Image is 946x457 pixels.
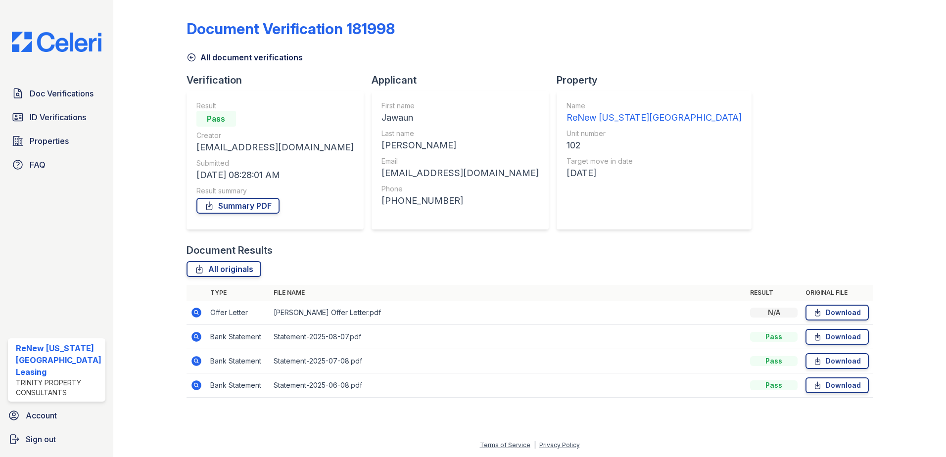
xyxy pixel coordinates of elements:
div: Target move in date [567,156,742,166]
a: Name ReNew [US_STATE][GEOGRAPHIC_DATA] [567,101,742,125]
a: Account [4,406,109,425]
span: ID Verifications [30,111,86,123]
div: First name [381,101,539,111]
th: File name [270,285,747,301]
div: Result summary [196,186,354,196]
img: CE_Logo_Blue-a8612792a0a2168367f1c8372b55b34899dd931a85d93a1a3d3e32e68fde9ad4.png [4,32,109,52]
span: Properties [30,135,69,147]
th: Type [206,285,270,301]
td: [PERSON_NAME] Offer Letter.pdf [270,301,747,325]
th: Result [746,285,802,301]
td: Statement-2025-08-07.pdf [270,325,747,349]
a: Download [805,353,869,369]
a: Download [805,377,869,393]
div: Pass [196,111,236,127]
a: Terms of Service [480,441,530,449]
a: Properties [8,131,105,151]
div: ReNew [US_STATE][GEOGRAPHIC_DATA] [567,111,742,125]
div: Unit number [567,129,742,138]
div: Phone [381,184,539,194]
td: Bank Statement [206,349,270,373]
th: Original file [802,285,873,301]
a: All document verifications [187,51,303,63]
div: Name [567,101,742,111]
a: ID Verifications [8,107,105,127]
div: Pass [750,332,798,342]
td: Bank Statement [206,373,270,398]
div: Result [196,101,354,111]
div: Property [557,73,759,87]
a: Download [805,329,869,345]
a: Download [805,305,869,320]
a: All originals [187,261,261,277]
div: Submitted [196,158,354,168]
div: Jawaun [381,111,539,125]
div: Pass [750,356,798,366]
div: Document Results [187,243,273,257]
div: [DATE] 08:28:01 AM [196,168,354,182]
div: Email [381,156,539,166]
td: Statement-2025-06-08.pdf [270,373,747,398]
div: Document Verification 181998 [187,20,395,38]
div: N/A [750,308,798,318]
td: Bank Statement [206,325,270,349]
div: [DATE] [567,166,742,180]
a: Doc Verifications [8,84,105,103]
td: Offer Letter [206,301,270,325]
div: Trinity Property Consultants [16,378,101,398]
div: [PHONE_NUMBER] [381,194,539,208]
div: ReNew [US_STATE][GEOGRAPHIC_DATA] Leasing [16,342,101,378]
a: Sign out [4,429,109,449]
a: Privacy Policy [539,441,580,449]
div: [EMAIL_ADDRESS][DOMAIN_NAME] [381,166,539,180]
span: FAQ [30,159,46,171]
a: FAQ [8,155,105,175]
div: Applicant [372,73,557,87]
a: Summary PDF [196,198,280,214]
div: Pass [750,380,798,390]
div: Last name [381,129,539,138]
div: 102 [567,138,742,152]
span: Sign out [26,433,56,445]
div: Verification [187,73,372,87]
div: [PERSON_NAME] [381,138,539,152]
iframe: chat widget [904,417,936,447]
td: Statement-2025-07-08.pdf [270,349,747,373]
div: | [534,441,536,449]
div: Creator [196,131,354,140]
span: Doc Verifications [30,88,94,99]
span: Account [26,410,57,421]
div: [EMAIL_ADDRESS][DOMAIN_NAME] [196,140,354,154]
